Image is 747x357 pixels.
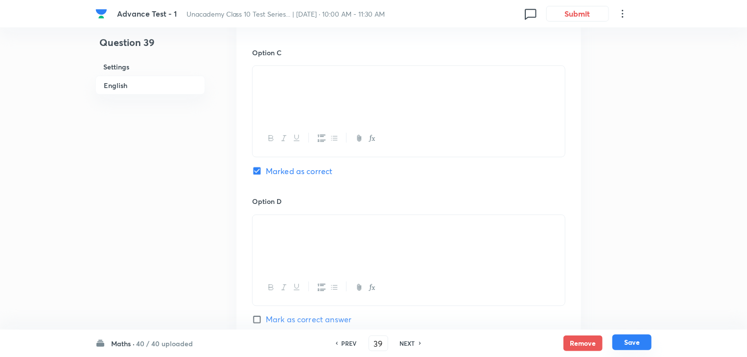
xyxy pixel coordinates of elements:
[266,165,333,177] span: Marked as correct
[546,6,609,22] button: Submit
[95,76,205,95] h6: English
[136,338,193,349] h6: 40 / 40 uploaded
[95,35,205,58] h4: Question 39
[400,339,415,348] h6: NEXT
[252,197,565,207] h6: Option D
[111,338,135,349] h6: Maths ·
[563,335,603,351] button: Remove
[95,8,107,20] img: Company Logo
[266,314,351,326] span: Mark as correct answer
[95,58,205,76] h6: Settings
[252,47,565,58] h6: Option C
[187,9,385,19] span: Unacademy Class 10 Test Series... | [DATE] · 10:00 AM - 11:30 AM
[95,8,109,20] a: Company Logo
[342,339,357,348] h6: PREV
[117,8,177,19] span: Advance Test - 1
[612,335,652,350] button: Save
